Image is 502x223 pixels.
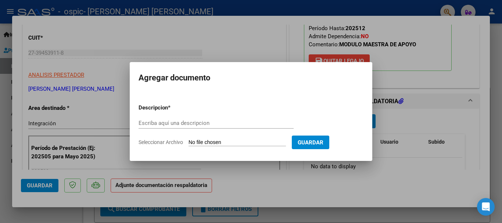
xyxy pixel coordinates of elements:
[139,139,183,145] span: Seleccionar Archivo
[139,104,206,112] p: Descripcion
[298,139,323,146] span: Guardar
[139,71,363,85] h2: Agregar documento
[477,198,495,216] div: Open Intercom Messenger
[292,136,329,149] button: Guardar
